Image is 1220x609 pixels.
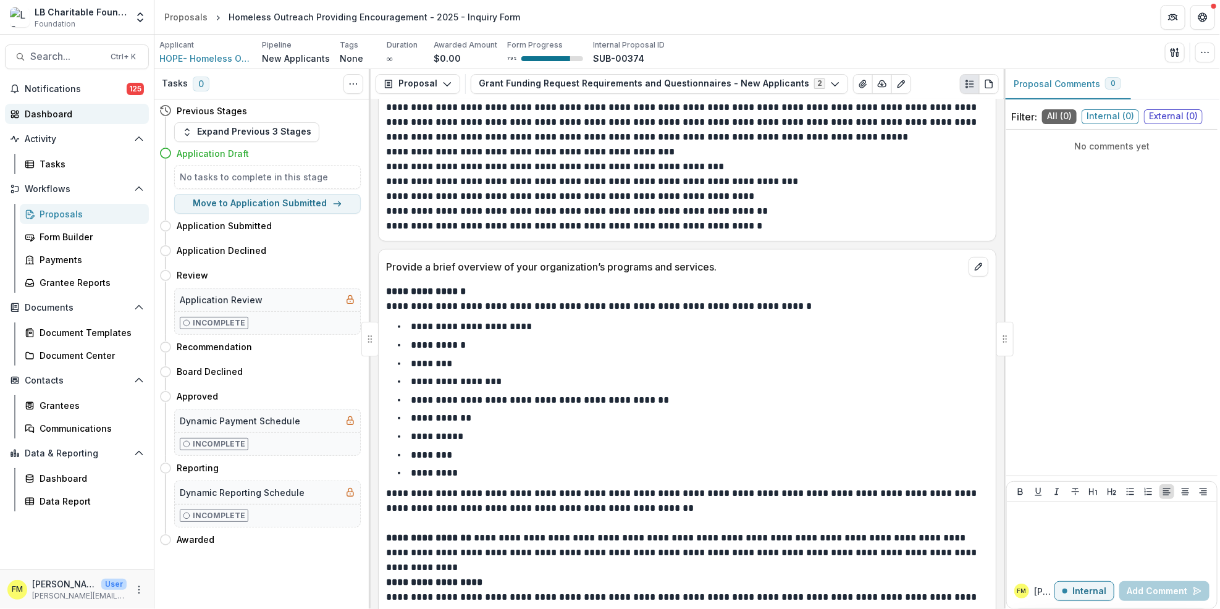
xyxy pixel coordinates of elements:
[471,74,848,94] button: Grant Funding Request Requirements and Questionnaires - New Applicants2
[20,250,149,270] a: Payments
[386,259,964,274] p: Provide a brief overview of your organization’s programs and services.
[25,107,139,120] div: Dashboard
[979,74,999,94] button: PDF view
[1004,69,1131,99] button: Proposal Comments
[177,365,243,378] h4: Board Declined
[132,5,149,30] button: Open entity switcher
[1017,588,1027,594] div: Francisca Mendoza
[159,40,194,51] p: Applicant
[5,179,149,199] button: Open Workflows
[5,443,149,463] button: Open Data & Reporting
[10,7,30,27] img: LB Charitable Foundation
[1031,484,1046,499] button: Underline
[507,40,563,51] p: Form Progress
[1034,585,1054,598] p: [PERSON_NAME]
[1086,484,1101,499] button: Heading 1
[12,586,23,594] div: Francisca Mendoza
[434,40,497,51] p: Awarded Amount
[1042,109,1077,124] span: All ( 0 )
[387,52,393,65] p: ∞
[340,40,358,51] p: Tags
[1178,484,1193,499] button: Align Center
[5,298,149,317] button: Open Documents
[434,52,461,65] p: $0.00
[1050,484,1064,499] button: Italicize
[5,129,149,149] button: Open Activity
[20,345,149,366] a: Document Center
[1054,581,1114,601] button: Internal
[25,448,129,459] span: Data & Reporting
[1082,109,1139,124] span: Internal ( 0 )
[1072,586,1106,597] p: Internal
[159,8,212,26] a: Proposals
[40,495,139,508] div: Data Report
[20,272,149,293] a: Grantee Reports
[1161,5,1185,30] button: Partners
[340,52,363,65] p: None
[20,322,149,343] a: Document Templates
[40,472,139,485] div: Dashboard
[229,10,520,23] div: Homeless Outreach Providing Encouragement - 2025 - Inquiry Form
[1011,140,1213,153] p: No comments yet
[177,390,218,403] h4: Approved
[5,371,149,390] button: Open Contacts
[177,269,208,282] h4: Review
[20,154,149,174] a: Tasks
[960,74,980,94] button: Plaintext view
[593,52,644,65] p: SUB-00374
[40,349,139,362] div: Document Center
[177,147,249,160] h4: Application Draft
[25,376,129,386] span: Contacts
[177,244,266,257] h4: Application Declined
[387,40,418,51] p: Duration
[35,6,127,19] div: LB Charitable Foundation
[343,74,363,94] button: Toggle View Cancelled Tasks
[1144,109,1203,124] span: External ( 0 )
[177,340,252,353] h4: Recommendation
[1190,5,1215,30] button: Get Help
[193,317,245,329] p: Incomplete
[193,439,245,450] p: Incomplete
[177,461,219,474] h4: Reporting
[159,52,252,65] a: HOPE- Homeless Outreach Providing Encouragement
[1196,484,1211,499] button: Align Right
[5,104,149,124] a: Dashboard
[108,50,138,64] div: Ctrl + K
[40,253,139,266] div: Payments
[25,184,129,195] span: Workflows
[20,491,149,511] a: Data Report
[20,227,149,247] a: Form Builder
[40,399,139,412] div: Grantees
[262,40,292,51] p: Pipeline
[1013,484,1028,499] button: Bold
[891,74,911,94] button: Edit as form
[376,74,460,94] button: Proposal
[20,395,149,416] a: Grantees
[101,579,127,590] p: User
[1111,79,1116,88] span: 0
[5,79,149,99] button: Notifications125
[25,303,129,313] span: Documents
[40,276,139,289] div: Grantee Reports
[193,510,245,521] p: Incomplete
[35,19,75,30] span: Foundation
[5,44,149,69] button: Search...
[180,414,300,427] h5: Dynamic Payment Schedule
[20,418,149,439] a: Communications
[32,590,127,602] p: [PERSON_NAME][EMAIL_ADDRESS][DOMAIN_NAME]
[30,51,103,62] span: Search...
[853,74,873,94] button: View Attached Files
[25,134,129,145] span: Activity
[507,54,516,63] p: 79 %
[20,204,149,224] a: Proposals
[193,77,209,91] span: 0
[164,10,208,23] div: Proposals
[20,468,149,489] a: Dashboard
[177,219,272,232] h4: Application Submitted
[1159,484,1174,499] button: Align Left
[127,83,144,95] span: 125
[40,208,139,220] div: Proposals
[969,257,988,277] button: edit
[1123,484,1138,499] button: Bullet List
